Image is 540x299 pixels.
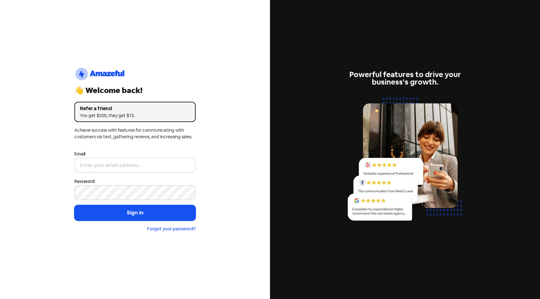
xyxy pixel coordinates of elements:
[147,226,196,232] a: Forgot your password?
[74,205,196,221] button: Sign in
[344,71,466,86] div: Powerful features to drive your business's growth.
[344,93,466,228] img: reviews
[74,127,196,140] div: Achieve success with features for communicating with customers via text, gathering reviews, and i...
[80,105,190,112] div: Refer a friend
[74,87,196,94] div: 👋 Welcome back!
[74,178,95,185] label: Password
[74,151,85,157] label: Email
[80,112,190,119] div: You get $200, they get $75.
[74,158,196,173] input: Enter your email address...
